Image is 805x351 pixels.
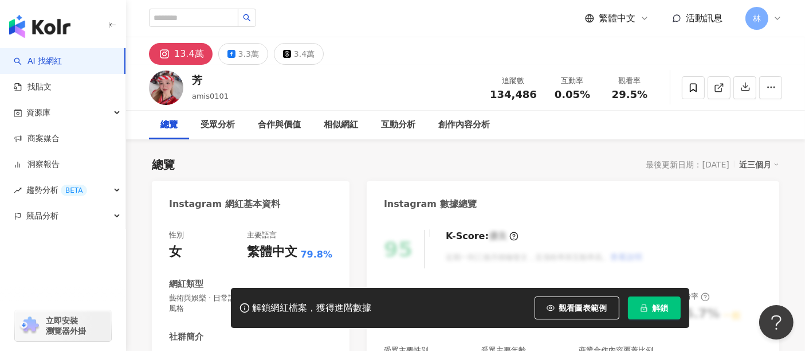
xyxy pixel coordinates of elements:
div: 芳 [192,73,229,87]
div: 社群簡介 [169,331,203,343]
span: 觀看圖表範例 [559,303,607,313]
a: 商案媒合 [14,133,60,145]
a: 找貼文 [14,81,52,93]
div: 受眾分析 [201,118,235,132]
span: lock [640,304,648,312]
span: 79.8% [300,248,332,261]
div: 網紅類型 [169,278,203,290]
div: 創作內容分析 [438,118,490,132]
span: 134,486 [490,88,537,100]
a: searchAI 找網紅 [14,56,62,67]
span: 立即安裝 瀏覽器外掛 [46,315,86,336]
div: 追蹤數 [490,75,537,87]
span: 0.05% [555,89,590,100]
button: 觀看圖表範例 [535,297,619,319]
div: 3.4萬 [294,46,315,62]
a: chrome extension立即安裝 瀏覽器外掛 [15,310,111,341]
button: 3.3萬 [218,43,268,65]
div: 最後更新日期：[DATE] [646,160,729,169]
div: 女 [169,243,182,261]
div: 近三個月 [739,157,779,172]
div: 互動分析 [381,118,415,132]
span: 趨勢分析 [26,177,87,203]
span: search [243,14,251,22]
div: 主要語言 [247,230,277,240]
button: 3.4萬 [274,43,324,65]
span: 繁體中文 [599,12,635,25]
div: 解鎖網紅檔案，獲得進階數據 [253,302,372,314]
span: amis0101 [192,92,229,100]
div: 3.3萬 [238,46,259,62]
div: 合作與價值 [258,118,301,132]
div: 互動率 [551,75,594,87]
div: Instagram 數據總覽 [384,198,477,210]
div: 繁體中文 [247,243,297,261]
div: Instagram 網紅基本資料 [169,198,280,210]
button: 13.4萬 [149,43,213,65]
a: 洞察報告 [14,159,60,170]
span: rise [14,186,22,194]
span: 29.5% [612,89,647,100]
div: BETA [61,185,87,196]
span: 林 [753,12,761,25]
div: 13.4萬 [174,46,204,62]
div: 相似網紅 [324,118,358,132]
span: 解鎖 [653,303,669,313]
div: 總覽 [152,157,175,173]
button: 解鎖 [628,297,681,319]
img: logo [9,15,70,38]
img: KOL Avatar [149,71,183,105]
div: 總覽 [160,118,178,132]
img: chrome extension [18,317,41,335]
span: 資源庫 [26,100,50,126]
div: K-Score : [446,230,519,243]
span: 活動訊息 [686,13,722,24]
div: 性別 [169,230,184,240]
div: 觀看率 [608,75,651,87]
span: 競品分析 [26,203,58,229]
